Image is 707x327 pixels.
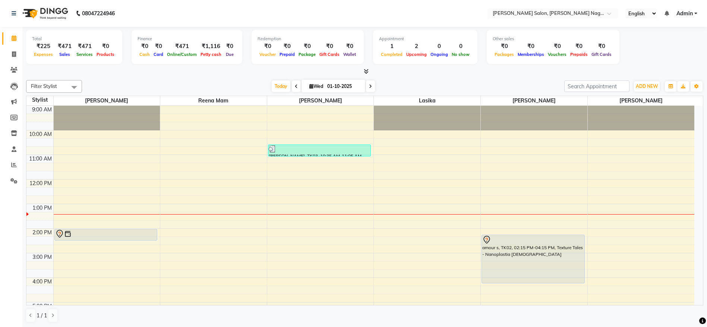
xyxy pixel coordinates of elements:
[278,42,297,51] div: ₹0
[636,83,658,89] span: ADD NEW
[32,36,116,42] div: Total
[379,36,471,42] div: Appointment
[278,52,297,57] span: Prepaid
[676,10,693,18] span: Admin
[450,52,471,57] span: No show
[160,96,267,105] span: reena mam
[199,42,223,51] div: ₹1,116
[28,130,53,138] div: 10:00 AM
[374,96,480,105] span: lasika
[138,52,152,57] span: Cash
[588,96,694,105] span: [PERSON_NAME]
[138,42,152,51] div: ₹0
[482,235,584,283] div: amour s, TK02, 02:15 PM-04:15 PM, Texture Tales - Nanoplastia [DEMOGRAPHIC_DATA]
[54,96,160,105] span: [PERSON_NAME]
[95,52,116,57] span: Products
[516,52,546,57] span: Memberships
[590,42,613,51] div: ₹0
[31,253,53,261] div: 3:00 PM
[493,52,516,57] span: Packages
[493,42,516,51] div: ₹0
[258,42,278,51] div: ₹0
[55,229,157,240] div: PRIYA, TK01, 02:00 PM-02:30 PM, [DEMOGRAPHIC_DATA] Hair Cut - Senior Stylist
[152,42,165,51] div: ₹0
[31,83,57,89] span: Filter Stylist
[325,81,362,92] input: 2025-10-01
[318,42,341,51] div: ₹0
[199,52,223,57] span: Petty cash
[341,52,358,57] span: Wallet
[318,52,341,57] span: Gift Cards
[31,229,53,236] div: 2:00 PM
[75,52,95,57] span: Services
[223,42,236,51] div: ₹0
[268,145,371,156] div: [PERSON_NAME], TK03, 10:35 AM-11:05 AM, Body Essentials - Upper Lip / Chin / Lower Lip (₹249)
[31,302,53,310] div: 5:00 PM
[429,52,450,57] span: Ongoing
[481,96,587,105] span: [PERSON_NAME]
[32,52,55,57] span: Expenses
[75,42,95,51] div: ₹471
[31,204,53,212] div: 1:00 PM
[57,52,72,57] span: Sales
[568,42,590,51] div: ₹0
[564,80,629,92] input: Search Appointment
[450,42,471,51] div: 0
[493,36,613,42] div: Other sales
[31,278,53,286] div: 4:00 PM
[32,42,55,51] div: ₹225
[31,106,53,114] div: 9:00 AM
[26,96,53,104] div: Stylist
[341,42,358,51] div: ₹0
[546,42,568,51] div: ₹0
[28,155,53,163] div: 11:00 AM
[404,42,429,51] div: 2
[82,3,115,24] b: 08047224946
[37,312,47,320] span: 1 / 1
[272,80,290,92] span: Today
[165,52,199,57] span: Online/Custom
[307,83,325,89] span: Wed
[634,81,660,92] button: ADD NEW
[546,52,568,57] span: Vouchers
[590,52,613,57] span: Gift Cards
[55,42,75,51] div: ₹471
[258,52,278,57] span: Voucher
[165,42,199,51] div: ₹471
[28,180,53,187] div: 12:00 PM
[404,52,429,57] span: Upcoming
[516,42,546,51] div: ₹0
[568,52,590,57] span: Prepaids
[379,42,404,51] div: 1
[95,42,116,51] div: ₹0
[267,96,374,105] span: [PERSON_NAME]
[19,3,70,24] img: logo
[379,52,404,57] span: Completed
[297,52,318,57] span: Package
[224,52,236,57] span: Due
[429,42,450,51] div: 0
[138,36,236,42] div: Finance
[152,52,165,57] span: Card
[258,36,358,42] div: Redemption
[297,42,318,51] div: ₹0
